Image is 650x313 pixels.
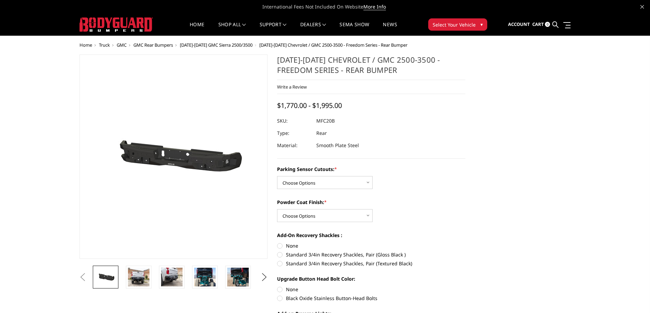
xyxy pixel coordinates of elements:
[383,22,397,35] a: News
[277,275,465,282] label: Upgrade Button Head Bolt Color:
[277,115,311,127] dt: SKU:
[80,17,153,32] img: BODYGUARD BUMPERS
[340,22,369,35] a: SEMA Show
[260,22,287,35] a: Support
[78,272,88,282] button: Previous
[433,21,476,28] span: Select Your Vehicle
[508,21,530,27] span: Account
[277,251,465,258] label: Standard 3/4in Recovery Shackles, Pair (Gloss Black )
[80,54,268,259] a: 2020-2025 Chevrolet / GMC 2500-3500 - Freedom Series - Rear Bumper
[277,295,465,302] label: Black Oxide Stainless Button-Head Bolts
[161,268,183,286] img: 2020-2025 Chevrolet / GMC 2500-3500 - Freedom Series - Rear Bumper
[316,127,327,139] dd: Rear
[316,139,359,152] dd: Smooth Plate Steel
[363,3,386,10] a: More Info
[190,22,204,35] a: Home
[277,166,465,173] label: Parking Sensor Cutouts:
[545,22,550,27] span: 0
[277,286,465,293] label: None
[316,115,335,127] dd: MFC20B
[277,127,311,139] dt: Type:
[227,268,249,286] img: 2020-2025 Chevrolet / GMC 2500-3500 - Freedom Series - Rear Bumper
[259,272,269,282] button: Next
[532,15,550,34] a: Cart 0
[277,54,465,80] h1: [DATE]-[DATE] Chevrolet / GMC 2500-3500 - Freedom Series - Rear Bumper
[277,232,465,239] label: Add-On Recovery Shackles :
[128,268,149,286] img: 2020-2025 Chevrolet / GMC 2500-3500 - Freedom Series - Rear Bumper
[277,101,342,110] span: $1,770.00 - $1,995.00
[259,42,407,48] span: [DATE]-[DATE] Chevrolet / GMC 2500-3500 - Freedom Series - Rear Bumper
[99,42,110,48] a: Truck
[508,15,530,34] a: Account
[277,199,465,206] label: Powder Coat Finish:
[277,260,465,267] label: Standard 3/4in Recovery Shackles, Pair (Textured Black)
[194,268,216,286] img: 2020-2025 Chevrolet / GMC 2500-3500 - Freedom Series - Rear Bumper
[428,18,487,31] button: Select Your Vehicle
[80,42,92,48] a: Home
[180,42,252,48] a: [DATE]-[DATE] GMC Sierra 2500/3500
[532,21,544,27] span: Cart
[480,21,483,28] span: ▾
[117,42,127,48] a: GMC
[95,268,116,286] img: 2020-2025 Chevrolet / GMC 2500-3500 - Freedom Series - Rear Bumper
[277,84,307,90] a: Write a Review
[218,22,246,35] a: shop all
[88,116,259,197] img: 2020-2025 Chevrolet / GMC 2500-3500 - Freedom Series - Rear Bumper
[133,42,173,48] a: GMC Rear Bumpers
[277,242,465,249] label: None
[277,139,311,152] dt: Material:
[300,22,326,35] a: Dealers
